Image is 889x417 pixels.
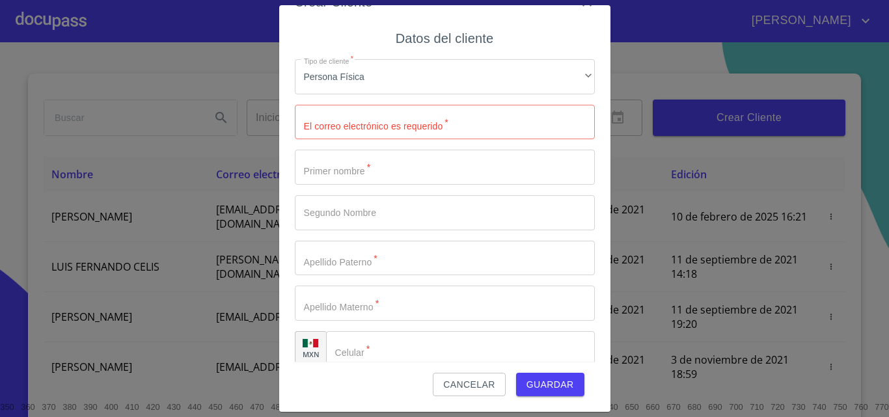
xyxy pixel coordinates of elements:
[443,377,495,393] span: Cancelar
[433,373,505,397] button: Cancelar
[527,377,574,393] span: Guardar
[303,339,318,348] img: R93DlvwvvjP9fbrDwZeCRYBHk45OWMq+AAOlFVsxT89f82nwPLnD58IP7+ANJEaWYhP0Tx8kkA0WlQMPQsAAgwAOmBj20AXj6...
[303,349,320,359] p: MXN
[295,59,595,94] div: Persona Física
[396,28,493,49] h6: Datos del cliente
[516,373,584,397] button: Guardar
